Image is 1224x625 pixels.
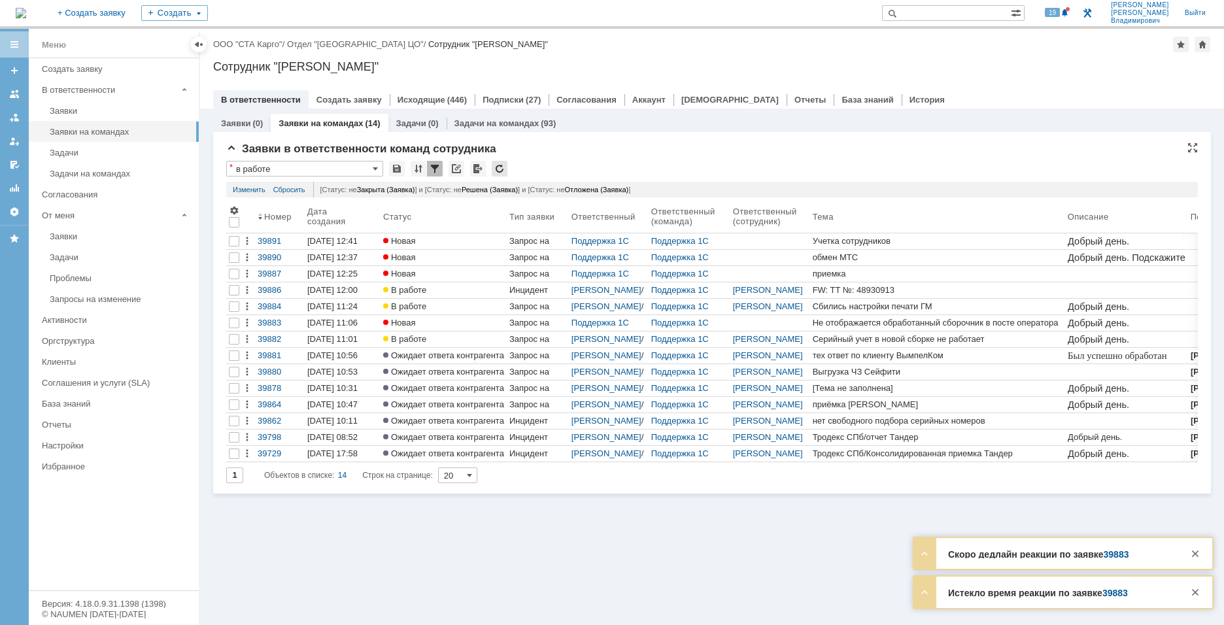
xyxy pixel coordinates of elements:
[4,201,25,222] a: Настройки
[649,203,730,233] th: Ответственный (команда)
[651,318,709,328] a: Поддержка 1С
[509,334,566,345] div: Запрос на обслуживание
[305,364,381,380] a: [DATE] 10:53
[50,294,191,304] div: Запросы на изменение
[389,161,405,177] div: Сохранить вид
[5,87,57,97] span: С уважением,
[305,250,381,265] a: [DATE] 12:37
[141,5,208,21] div: Создать
[381,203,507,233] th: Статус
[50,148,191,158] div: Задачи
[258,285,302,296] div: 39886
[507,233,569,249] a: Запрос на обслуживание
[733,399,803,409] a: [PERSON_NAME]
[383,448,504,458] span: Ожидает ответа контрагента
[507,250,569,265] a: Запрос на обслуживание
[42,315,191,325] div: Активности
[42,336,191,346] div: Оргструктура
[813,416,1062,426] div: нет свободного подбора серийных номеров
[37,394,196,414] a: База знаний
[509,350,566,361] div: Запрос на обслуживание
[258,350,302,361] div: 39881
[454,118,539,128] a: Задачи на командах
[381,299,507,314] a: В работе
[4,154,25,175] a: Мои согласования
[305,331,381,347] a: [DATE] 11:01
[381,397,507,413] a: Ожидает ответа контрагента
[507,203,569,233] th: Тип заявки
[813,252,1062,263] div: обмен МТС
[383,269,416,279] span: Новая
[733,334,803,344] a: [PERSON_NAME]
[1045,8,1060,17] span: 19
[571,318,629,328] a: Поддержка 1С
[730,203,810,233] th: Ответственный (сотрудник)
[83,78,95,89] img: download
[50,106,191,116] div: Заявки
[449,161,464,177] div: Скопировать ссылку на список
[307,383,358,393] div: [DATE] 10:31
[16,8,26,18] img: logo
[37,184,196,205] a: Согласования
[191,37,207,52] div: Скрыть меню
[381,446,507,462] a: Ожидает ответа контрагента
[255,233,305,249] a: 39891
[813,269,1062,279] div: приемка
[383,350,504,360] span: Ожидает ответа контрагента
[396,118,426,128] a: Задачи
[813,285,1062,296] div: FW: TT №: 48930913
[810,315,1065,331] a: Не отображается обработанный сборочник в посте оператора
[255,364,305,380] a: 39880
[507,430,569,445] a: Инцидент
[810,203,1065,233] th: Тема
[1195,37,1210,52] div: Сделать домашней страницей
[305,203,381,233] th: Дата создания
[507,348,569,363] a: Запрос на обслуживание
[19,209,22,220] span: .
[255,203,305,233] th: Номер
[509,212,554,222] div: Тип заявки
[37,59,196,79] a: Создать заявку
[810,348,1065,363] a: тех ответ по клиенту ВымпелКом
[287,39,428,49] div: /
[307,285,358,295] div: [DATE] 12:00
[307,207,367,226] div: Дата создания
[507,331,569,347] a: Запрос на обслуживание
[1111,17,1169,25] span: Владимирович
[507,413,569,429] a: Инцидент
[316,95,382,105] a: Создать заявку
[509,383,566,394] div: Запрос на обслуживание
[383,252,416,262] span: Новая
[273,182,305,197] a: Сбросить
[507,446,569,462] a: Инцидент
[381,364,507,380] a: Ожидает ответа контрагента
[398,95,445,105] a: Исходящие
[651,285,709,295] a: Поддержка 1С
[507,282,569,298] a: Инцидент
[1111,1,1169,9] span: [PERSON_NAME]
[509,252,566,263] div: Запрос на обслуживание
[383,334,426,344] span: В работе
[44,247,196,267] a: Задачи
[82,199,87,209] span: a
[37,331,196,351] a: Оргструктура
[213,60,1211,73] div: Сотрудник "[PERSON_NAME]"
[383,212,411,222] div: Статус
[427,161,443,177] div: Фильтрация...
[44,268,196,288] a: Проблемы
[733,367,803,377] a: [PERSON_NAME]
[50,252,191,262] div: Задачи
[18,403,21,414] span: -
[307,269,358,279] div: [DATE] 12:25
[255,282,305,298] a: 39886
[813,236,1062,246] div: Учетка сотрудников
[509,269,566,279] div: Запрос на обслуживание
[733,432,803,442] a: [PERSON_NAME]
[264,212,292,222] div: Номер
[381,430,507,445] a: Ожидает ответа контрагента
[507,315,569,331] a: Запрос на обслуживание
[50,127,191,137] div: Заявки на командах
[509,285,566,296] div: Инцидент
[68,252,138,262] span: [DOMAIN_NAME]
[307,318,358,328] div: [DATE] 11:06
